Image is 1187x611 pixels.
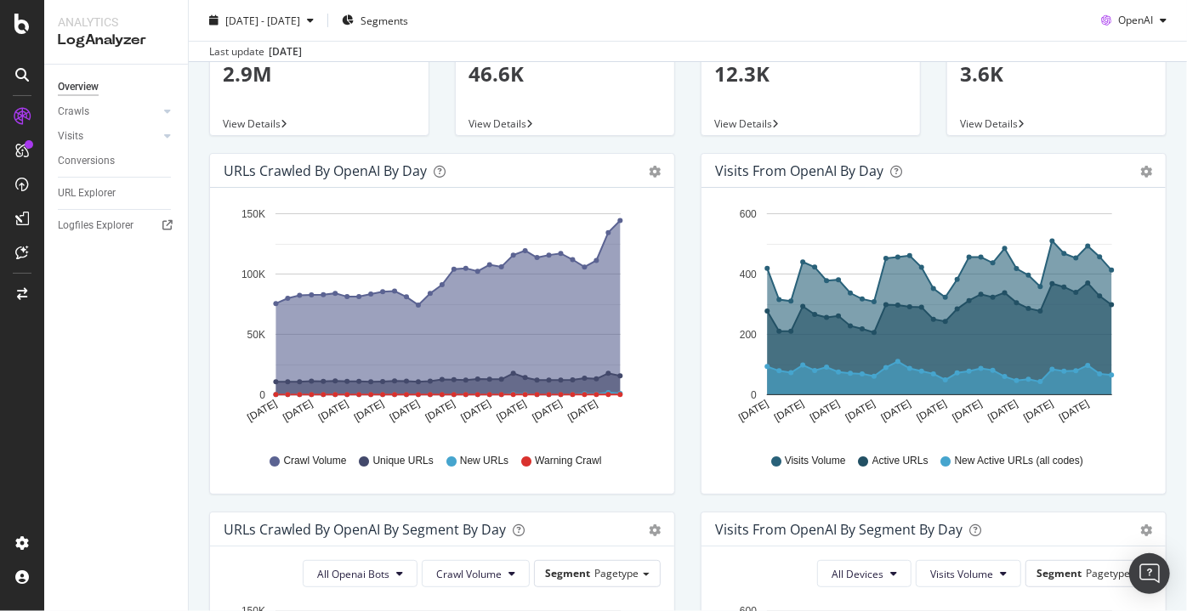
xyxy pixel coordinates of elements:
[202,7,321,34] button: [DATE] - [DATE]
[843,398,877,424] text: [DATE]
[495,398,529,424] text: [DATE]
[283,454,346,468] span: Crawl Volume
[785,454,846,468] span: Visits Volume
[715,521,963,538] div: Visits from OpenAI By Segment By Day
[422,560,530,587] button: Crawl Volume
[916,560,1021,587] button: Visits Volume
[460,454,508,468] span: New URLs
[58,127,83,145] div: Visits
[872,454,929,468] span: Active URLs
[241,208,265,220] text: 150K
[58,217,176,235] a: Logfiles Explorer
[915,398,949,424] text: [DATE]
[303,560,417,587] button: All Openai Bots
[469,116,526,131] span: View Details
[58,103,159,121] a: Crawls
[58,31,174,50] div: LogAnalyzer
[545,566,590,580] span: Segment
[361,13,408,27] span: Segments
[469,59,662,88] p: 46.6K
[736,398,770,424] text: [DATE]
[58,103,89,121] div: Crawls
[751,389,757,401] text: 0
[986,398,1020,424] text: [DATE]
[352,398,386,424] text: [DATE]
[224,162,427,179] div: URLs Crawled by OpenAI by day
[224,201,656,438] svg: A chart.
[715,201,1147,438] svg: A chart.
[1140,166,1152,178] div: gear
[930,567,993,581] span: Visits Volume
[58,152,176,170] a: Conversions
[1036,566,1082,580] span: Segment
[317,567,389,581] span: All Openai Bots
[225,13,300,27] span: [DATE] - [DATE]
[714,59,907,88] p: 12.3K
[1022,398,1056,424] text: [DATE]
[1118,13,1153,27] span: OpenAI
[740,269,757,280] text: 400
[58,78,99,96] div: Overview
[259,389,265,401] text: 0
[1094,7,1173,34] button: OpenAI
[316,398,350,424] text: [DATE]
[879,398,913,424] text: [DATE]
[535,454,601,468] span: Warning Crawl
[373,454,434,468] span: Unique URLs
[223,59,416,88] p: 2.9M
[58,14,174,31] div: Analytics
[740,329,757,341] text: 200
[224,521,506,538] div: URLs Crawled by OpenAI By Segment By Day
[58,217,133,235] div: Logfiles Explorer
[223,116,281,131] span: View Details
[269,44,302,59] div: [DATE]
[740,208,757,220] text: 600
[58,78,176,96] a: Overview
[423,398,457,424] text: [DATE]
[817,560,912,587] button: All Devices
[247,329,265,341] text: 50K
[335,7,415,34] button: Segments
[832,567,883,581] span: All Devices
[960,59,1153,88] p: 3.6K
[58,127,159,145] a: Visits
[241,269,265,280] text: 100K
[649,166,661,178] div: gear
[1086,566,1130,580] span: Pagetype
[459,398,493,424] text: [DATE]
[594,566,639,580] span: Pagetype
[436,567,502,581] span: Crawl Volume
[388,398,422,424] text: [DATE]
[955,454,1083,468] span: New Active URLs (all codes)
[1140,524,1152,536] div: gear
[58,184,116,202] div: URL Explorer
[715,162,883,179] div: Visits from OpenAI by day
[281,398,315,424] text: [DATE]
[58,152,115,170] div: Conversions
[714,116,772,131] span: View Details
[808,398,842,424] text: [DATE]
[58,184,176,202] a: URL Explorer
[772,398,806,424] text: [DATE]
[960,116,1018,131] span: View Details
[649,524,661,536] div: gear
[1057,398,1091,424] text: [DATE]
[531,398,565,424] text: [DATE]
[245,398,279,424] text: [DATE]
[209,44,302,59] div: Last update
[951,398,985,424] text: [DATE]
[565,398,599,424] text: [DATE]
[1129,553,1170,594] div: Open Intercom Messenger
